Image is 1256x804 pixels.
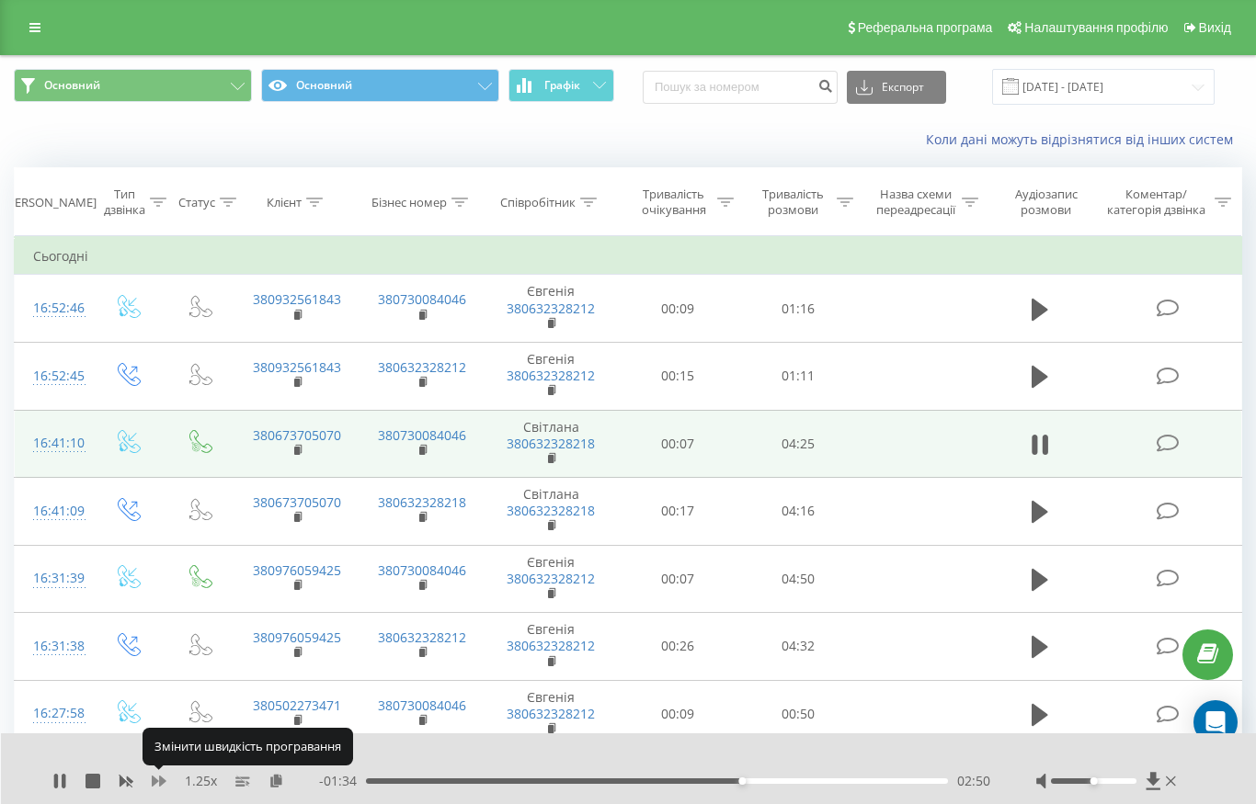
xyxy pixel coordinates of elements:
[507,300,595,317] a: 380632328212
[738,680,858,748] td: 00:50
[253,426,341,444] a: 380673705070
[618,478,737,546] td: 00:17
[267,195,302,210] div: Клієнт
[500,195,576,210] div: Співробітник
[378,358,466,376] a: 380632328212
[253,358,341,376] a: 380932561843
[1193,700,1238,744] div: Open Intercom Messenger
[1090,777,1098,785] div: Accessibility label
[999,187,1093,218] div: Аудіозапис розмови
[378,493,466,511] a: 380632328218
[738,478,858,546] td: 04:16
[185,772,217,790] span: 1.25 x
[253,561,341,579] a: 380976059425
[634,187,712,218] div: Тривалість очікування
[44,78,100,93] span: Основний
[643,71,838,104] input: Пошук за номером
[484,613,618,681] td: Євгенія
[618,545,737,613] td: 00:07
[15,238,1242,275] td: Сьогодні
[507,435,595,452] a: 380632328218
[508,69,614,102] button: Графік
[738,410,858,478] td: 04:25
[738,545,858,613] td: 04:50
[618,680,737,748] td: 00:09
[253,493,341,511] a: 380673705070
[484,545,618,613] td: Євгенія
[371,195,447,210] div: Бізнес номер
[33,493,73,529] div: 16:41:09
[926,130,1242,148] a: Коли дані можуть відрізнятися вiд інших систем
[507,637,595,654] a: 380632328212
[847,71,946,104] button: Експорт
[33,696,73,731] div: 16:27:58
[874,187,957,218] div: Назва схеми переадресації
[1102,187,1210,218] div: Коментар/категорія дзвінка
[14,69,252,102] button: Основний
[33,628,73,664] div: 16:31:38
[618,410,737,478] td: 00:07
[738,275,858,343] td: 01:16
[957,772,990,790] span: 02:50
[378,561,466,579] a: 380730084046
[507,705,595,722] a: 380632328212
[738,777,746,785] div: Accessibility label
[178,195,215,210] div: Статус
[507,570,595,587] a: 380632328212
[507,502,595,519] a: 380632328218
[319,772,366,790] span: - 01:34
[261,69,499,102] button: Основний
[484,342,618,410] td: Євгенія
[378,290,466,308] a: 380730084046
[484,478,618,546] td: Світлана
[143,728,353,764] div: Змінити швидкість програвання
[33,561,73,596] div: 16:31:39
[507,367,595,384] a: 380632328212
[618,342,737,410] td: 00:15
[33,290,73,326] div: 16:52:46
[378,628,466,646] a: 380632328212
[33,425,73,461] div: 16:41:10
[738,613,858,681] td: 04:32
[4,195,97,210] div: [PERSON_NAME]
[378,696,466,714] a: 380730084046
[618,613,737,681] td: 00:26
[378,426,466,444] a: 380730084046
[1024,20,1168,35] span: Налаштування профілю
[484,680,618,748] td: Євгенія
[253,628,341,646] a: 380976059425
[858,20,993,35] span: Реферальна програма
[618,275,737,343] td: 00:09
[755,187,832,218] div: Тривалість розмови
[738,342,858,410] td: 01:11
[484,410,618,478] td: Світлана
[253,696,341,714] a: 380502273471
[484,275,618,343] td: Євгенія
[33,358,73,394] div: 16:52:45
[104,187,145,218] div: Тип дзвінка
[544,79,580,92] span: Графік
[1199,20,1231,35] span: Вихід
[253,290,341,308] a: 380932561843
